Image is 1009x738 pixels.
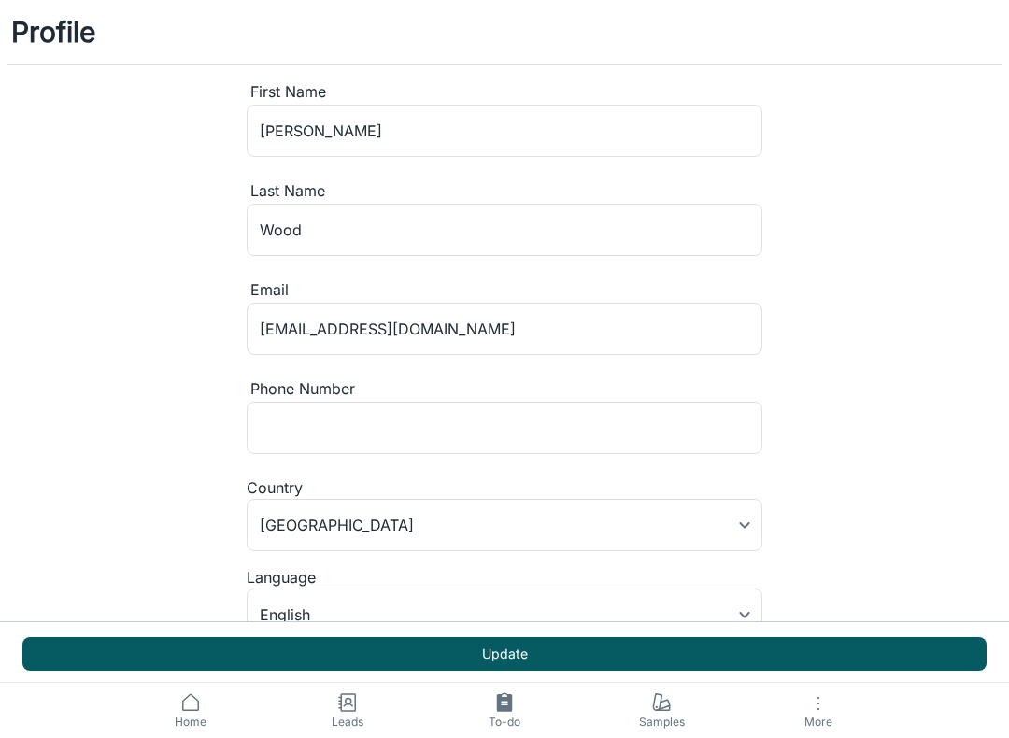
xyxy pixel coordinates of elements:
div: English [247,589,762,641]
button: More [740,683,897,738]
a: Home [112,683,269,738]
span: To-do [437,714,572,731]
div: Language [247,566,762,589]
div: Phone Number [247,377,762,402]
div: Country [247,476,762,499]
div: [GEOGRAPHIC_DATA] [247,499,762,551]
a: Samples [583,683,740,738]
a: To-do [426,683,583,738]
div: Email [247,278,762,303]
span: Leads [280,714,415,731]
span: More [751,715,886,729]
a: Leads [269,683,426,738]
div: Last Name [247,179,762,204]
span: Home [123,714,258,731]
span: Samples [594,714,729,731]
h1: Profile [11,11,95,53]
button: Update [22,637,987,671]
div: First Name [247,80,762,105]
